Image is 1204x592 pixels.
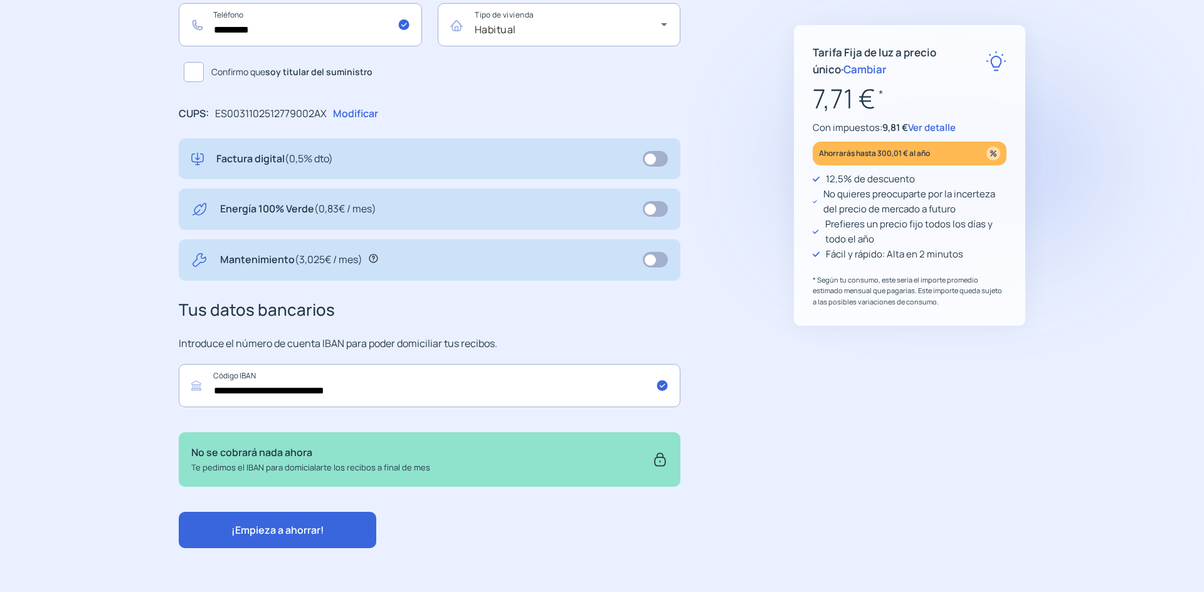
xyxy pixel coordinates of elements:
[882,121,908,134] span: 9,81 €
[215,106,327,122] p: ES0031102512779002AX
[825,217,1006,247] p: Prefieres un precio fijo todos los días y todo el año
[823,187,1006,217] p: No quieres preocuparte por la incerteza del precio de mercado a futuro
[819,146,930,160] p: Ahorrarás hasta 300,01 € al año
[908,121,956,134] span: Ver detalle
[475,23,516,36] span: Habitual
[843,62,887,76] span: Cambiar
[179,336,680,352] p: Introduce el número de cuenta IBAN para poder domiciliar tus recibos.
[191,252,208,268] img: tool.svg
[475,10,534,21] mat-label: Tipo de vivienda
[813,44,986,78] p: Tarifa Fija de luz a precio único ·
[826,247,963,262] p: Fácil y rápido: Alta en 2 minutos
[813,274,1006,308] p: * Según tu consumo, este sería el importe promedio estimado mensual que pagarías. Este importe qu...
[179,297,680,323] h3: Tus datos bancarios
[211,65,372,79] span: Confirmo que
[813,78,1006,120] p: 7,71 €
[986,51,1006,71] img: rate-E.svg
[220,201,376,217] p: Energía 100% Verde
[314,202,376,216] span: (0,83€ / mes)
[216,151,333,167] p: Factura digital
[826,172,915,187] p: 12,5% de descuento
[191,201,208,217] img: energy-green.svg
[179,512,376,548] button: ¡Empieza a ahorrar!
[265,66,372,78] b: soy titular del suministro
[813,120,1006,135] p: Con impuestos:
[986,147,1000,160] img: percentage_icon.svg
[285,152,333,165] span: (0,5% dto)
[652,445,668,474] img: secure.svg
[191,461,430,474] p: Te pedimos el IBAN para domicialarte los recibos a final de mes
[179,106,209,122] p: CUPS:
[231,523,324,537] span: ¡Empieza a ahorrar!
[191,445,430,461] p: No se cobrará nada ahora
[220,252,362,268] p: Mantenimiento
[333,106,378,122] p: Modificar
[295,252,362,266] span: (3,025€ / mes)
[191,151,204,167] img: digital-invoice.svg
